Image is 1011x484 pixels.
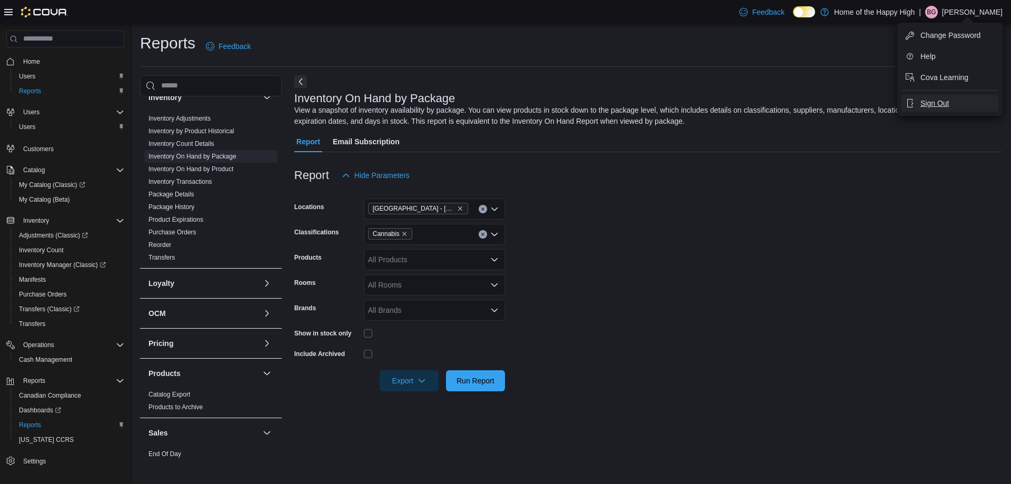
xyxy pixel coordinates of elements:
span: Operations [23,341,54,349]
a: Feedback [735,2,788,23]
div: Bryton Garstin [925,6,938,18]
p: Home of the Happy High [834,6,915,18]
span: Email Subscription [333,131,400,152]
a: Products to Archive [148,403,203,411]
input: Dark Mode [793,6,815,17]
button: Operations [2,338,128,352]
a: Reorder [148,241,171,249]
button: Inventory [2,213,128,228]
span: Inventory [23,216,49,225]
span: Cash Management [19,355,72,364]
span: Catalog [23,166,45,174]
a: [US_STATE] CCRS [15,433,78,446]
button: Home [2,54,128,69]
a: Home [19,55,44,68]
a: Customers [19,143,58,155]
span: Package History [148,203,194,211]
a: Inventory Count [15,244,68,256]
span: Manifests [15,273,124,286]
button: Inventory Count [11,243,128,258]
button: Operations [19,339,58,351]
a: Transfers (Classic) [15,303,84,315]
a: Inventory On Hand by Product [148,165,233,173]
a: Transfers [15,318,49,330]
span: Settings [19,455,124,468]
span: Sign Out [920,98,949,108]
button: Customers [2,141,128,156]
span: Home [23,57,40,66]
a: Inventory Manager (Classic) [11,258,128,272]
button: OCM [148,308,259,319]
img: Cova [21,7,68,17]
label: Locations [294,203,324,211]
button: OCM [261,307,273,320]
button: Transfers [11,317,128,331]
span: Inventory by Product Historical [148,127,234,135]
span: Catalog Export [148,390,190,399]
button: Remove Edmonton - Jackson Heights - Fire & Flower from selection in this group [457,205,463,212]
span: Cash Management [15,353,124,366]
h3: Inventory [148,92,182,103]
a: Adjustments (Classic) [15,229,92,242]
button: Users [19,106,44,118]
span: Inventory [19,214,124,227]
a: Transfers (Classic) [11,302,128,317]
button: Sales [261,427,273,439]
span: Transfers [19,320,45,328]
span: Inventory Manager (Classic) [19,261,106,269]
a: My Catalog (Classic) [11,177,128,192]
label: Classifications [294,228,339,236]
span: Hide Parameters [354,170,410,181]
h3: OCM [148,308,166,319]
button: Users [11,69,128,84]
button: Users [2,105,128,120]
button: Loyalty [148,278,259,289]
button: Cash Management [11,352,128,367]
label: Show in stock only [294,329,352,338]
button: Open list of options [490,281,499,289]
span: Dashboards [19,406,61,414]
button: Open list of options [490,230,499,239]
a: Feedback [202,36,255,57]
button: Open list of options [490,205,499,213]
button: Purchase Orders [11,287,128,302]
a: Inventory Manager (Classic) [15,259,110,271]
span: Operations [19,339,124,351]
button: Inventory [261,91,273,104]
span: [GEOGRAPHIC_DATA] - [PERSON_NAME][GEOGRAPHIC_DATA] - Fire & Flower [373,203,455,214]
button: Reports [11,84,128,98]
span: BG [927,6,936,18]
button: Run Report [446,370,505,391]
span: Customers [23,145,54,153]
button: Users [11,120,128,134]
a: Reports [15,85,45,97]
button: Products [261,367,273,380]
span: Package Details [148,190,194,199]
span: My Catalog (Classic) [19,181,85,189]
p: | [919,6,921,18]
span: Transfers [15,318,124,330]
a: Catalog Export [148,391,190,398]
button: Pricing [148,338,259,349]
span: Report [296,131,320,152]
span: Reports [19,87,41,95]
a: Package Details [148,191,194,198]
span: Inventory Transactions [148,177,212,186]
a: End Of Day [148,450,181,458]
span: Dashboards [15,404,124,417]
button: Next [294,75,307,88]
span: Cova Learning [920,72,968,83]
span: Settings [23,457,46,466]
h1: Reports [140,33,195,54]
button: Change Password [901,27,998,44]
button: Products [148,368,259,379]
span: Feedback [219,41,251,52]
span: Adjustments (Classic) [15,229,124,242]
a: Settings [19,455,50,468]
span: Edmonton - Jackson Heights - Fire & Flower [368,203,468,214]
span: Cannabis [373,229,400,239]
a: Inventory On Hand by Package [148,153,236,160]
button: Pricing [261,337,273,350]
span: Product Expirations [148,215,203,224]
